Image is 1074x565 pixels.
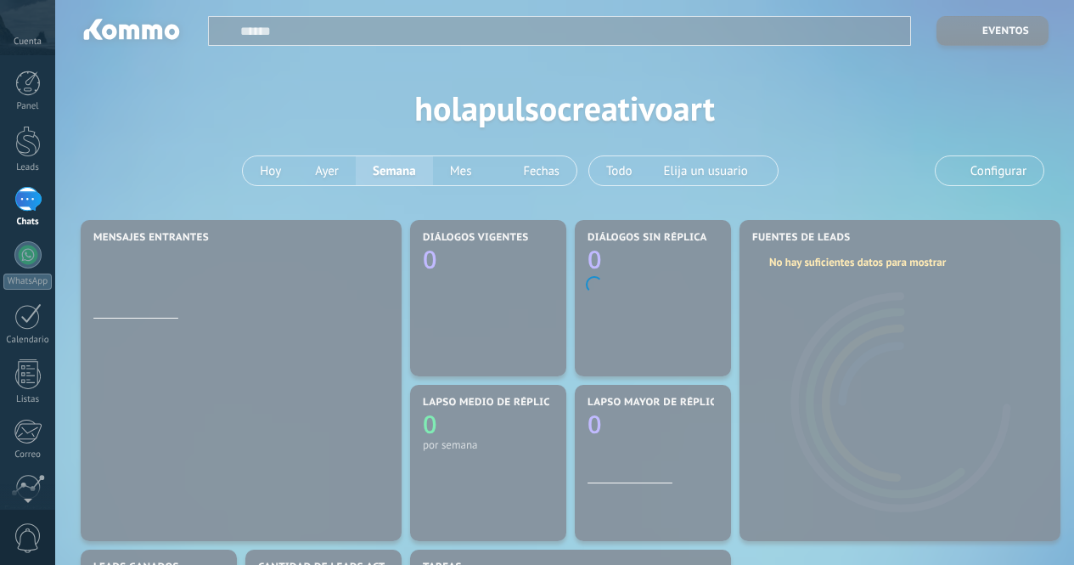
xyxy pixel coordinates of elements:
[3,449,53,460] div: Correo
[3,394,53,405] div: Listas
[3,335,53,346] div: Calendario
[3,217,53,228] div: Chats
[14,37,42,48] span: Cuenta
[3,101,53,112] div: Panel
[3,274,52,290] div: WhatsApp
[3,162,53,173] div: Leads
